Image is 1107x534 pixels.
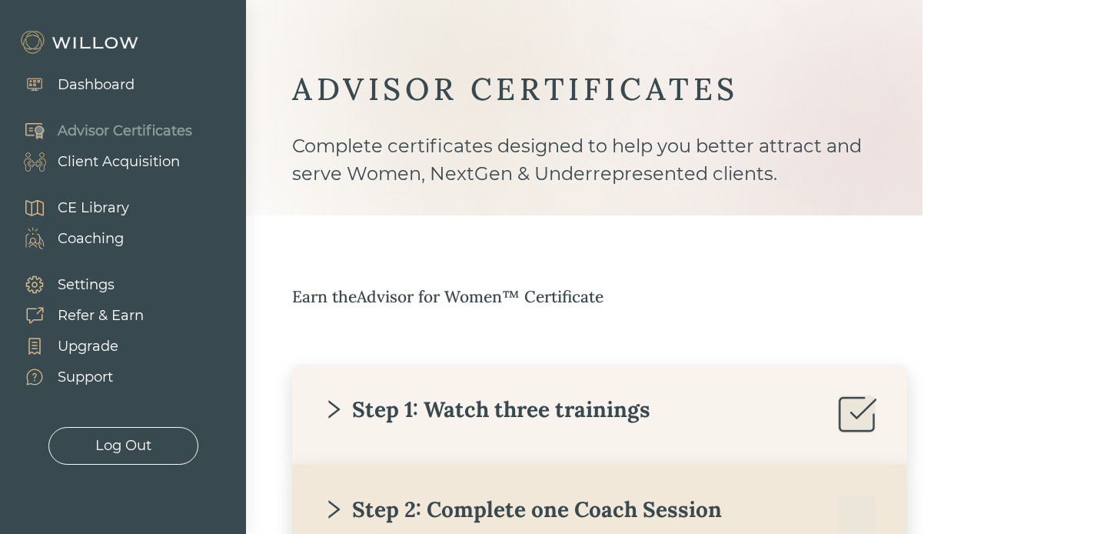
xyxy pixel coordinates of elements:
[58,198,129,219] div: CE Library
[58,336,118,357] div: Upgrade
[58,75,135,95] div: Dashboard
[8,269,144,300] a: Settings
[95,436,151,456] div: Log Out
[323,395,650,423] div: Step 1: Watch three trainings
[58,121,192,142] div: Advisor Certificates
[58,229,124,249] div: Coaching
[292,69,876,109] div: ADVISOR CERTIFICATES
[8,146,192,177] a: Client Acquisition
[58,152,180,172] div: Client Acquisition
[19,30,142,55] img: Willow
[8,192,129,223] a: CE Library
[58,367,113,388] div: Support
[8,300,144,331] a: Refer & Earn
[292,132,876,215] div: Complete certificates designed to help you better attract and serve Women, NextGen & Underreprese...
[323,499,344,520] span: right
[323,496,722,523] div: Step 2: Complete one Coach Session
[292,285,969,309] div: Earn the Advisor for Women™ Certificate
[323,399,344,420] span: right
[8,331,144,362] a: Upgrade
[8,223,129,254] a: Coaching
[8,69,135,100] a: Dashboard
[8,115,192,146] a: Advisor Certificates
[58,305,144,326] div: Refer & Earn
[58,275,115,295] div: Settings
